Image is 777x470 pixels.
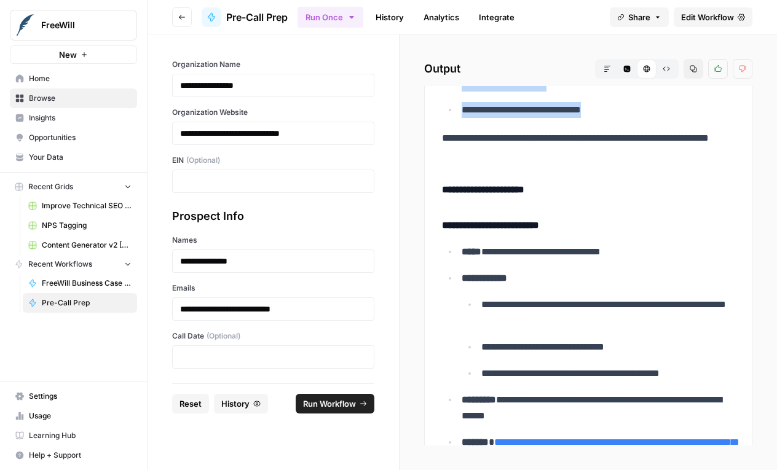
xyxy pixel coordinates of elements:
a: Analytics [416,7,467,27]
span: Recent Workflows [28,259,92,270]
a: Edit Workflow [674,7,752,27]
span: Pre-Call Prep [226,10,288,25]
label: Emails [172,283,374,294]
span: NPS Tagging [42,220,132,231]
span: Pre-Call Prep [42,297,132,308]
span: Reset [179,398,202,410]
div: Prospect Info [172,208,374,225]
span: Opportunities [29,132,132,143]
a: Learning Hub [10,426,137,445]
a: FreeWill Business Case Generator v2 [23,273,137,293]
a: Settings [10,386,137,406]
a: Opportunities [10,128,137,147]
span: Home [29,73,132,84]
label: EIN [172,155,374,166]
span: Help + Support [29,450,132,461]
span: Share [628,11,650,23]
button: Recent Workflows [10,255,137,273]
span: New [59,49,77,61]
a: Insights [10,108,137,128]
span: History [221,398,250,410]
img: FreeWill Logo [14,14,36,36]
span: Content Generator v2 [DRAFT] Test [42,240,132,251]
label: Organization Name [172,59,374,70]
a: Pre-Call Prep [23,293,137,313]
span: Run Workflow [303,398,356,410]
label: Names [172,235,374,246]
span: (Optional) [186,155,220,166]
a: Improve Technical SEO for Page [23,196,137,216]
a: Your Data [10,147,137,167]
button: Share [610,7,669,27]
a: Browse [10,88,137,108]
span: Recent Grids [28,181,73,192]
h2: Output [424,59,752,79]
span: FreeWill [41,19,116,31]
span: Learning Hub [29,430,132,441]
a: NPS Tagging [23,216,137,235]
span: FreeWill Business Case Generator v2 [42,278,132,289]
a: Usage [10,406,137,426]
span: Edit Workflow [681,11,734,23]
span: Settings [29,391,132,402]
label: Call Date [172,331,374,342]
span: Insights [29,112,132,123]
span: Your Data [29,152,132,163]
button: Reset [172,394,209,413]
button: History [214,394,268,413]
button: Run Once [298,7,363,28]
a: Home [10,69,137,88]
button: Run Workflow [296,394,374,413]
button: Workspace: FreeWill [10,10,137,41]
button: New [10,45,137,64]
button: Help + Support [10,445,137,465]
a: Content Generator v2 [DRAFT] Test [23,235,137,255]
a: Integrate [471,7,522,27]
span: Improve Technical SEO for Page [42,200,132,211]
button: Recent Grids [10,178,137,196]
a: History [368,7,411,27]
label: Organization Website [172,107,374,118]
a: Pre-Call Prep [202,7,288,27]
span: Usage [29,410,132,421]
span: Browse [29,93,132,104]
span: (Optional) [207,331,240,342]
